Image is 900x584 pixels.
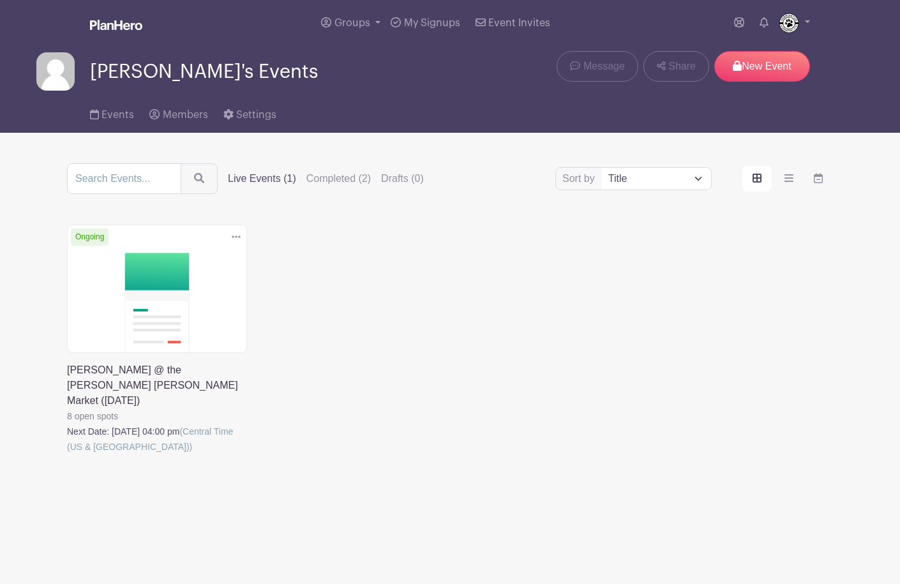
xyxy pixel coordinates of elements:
p: New Event [714,51,810,82]
label: Drafts (0) [381,171,424,186]
input: Search Events... [67,163,181,194]
div: filters [228,171,424,186]
a: Members [149,92,207,133]
span: Message [583,59,625,74]
img: logo_white-6c42ec7e38ccf1d336a20a19083b03d10ae64f83f12c07503d8b9e83406b4c7d.svg [90,20,142,30]
a: Share [643,51,709,82]
span: Share [668,59,696,74]
label: Sort by [562,171,599,186]
img: default-ce2991bfa6775e67f084385cd625a349d9dcbb7a52a09fb2fda1e96e2d18dcdb.png [36,52,75,91]
span: Event Invites [488,18,550,28]
div: order and view [742,166,833,191]
a: Message [557,51,638,82]
span: Settings [236,110,276,120]
a: Settings [223,92,276,133]
label: Completed (2) [306,171,371,186]
label: Live Events (1) [228,171,296,186]
img: Pennington%20PTO%201%20Color%20Logo.png [779,13,799,33]
span: Events [101,110,134,120]
span: My Signups [404,18,460,28]
a: Events [90,92,134,133]
span: [PERSON_NAME]'s Events [90,61,318,82]
span: Groups [334,18,370,28]
span: Members [163,110,208,120]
